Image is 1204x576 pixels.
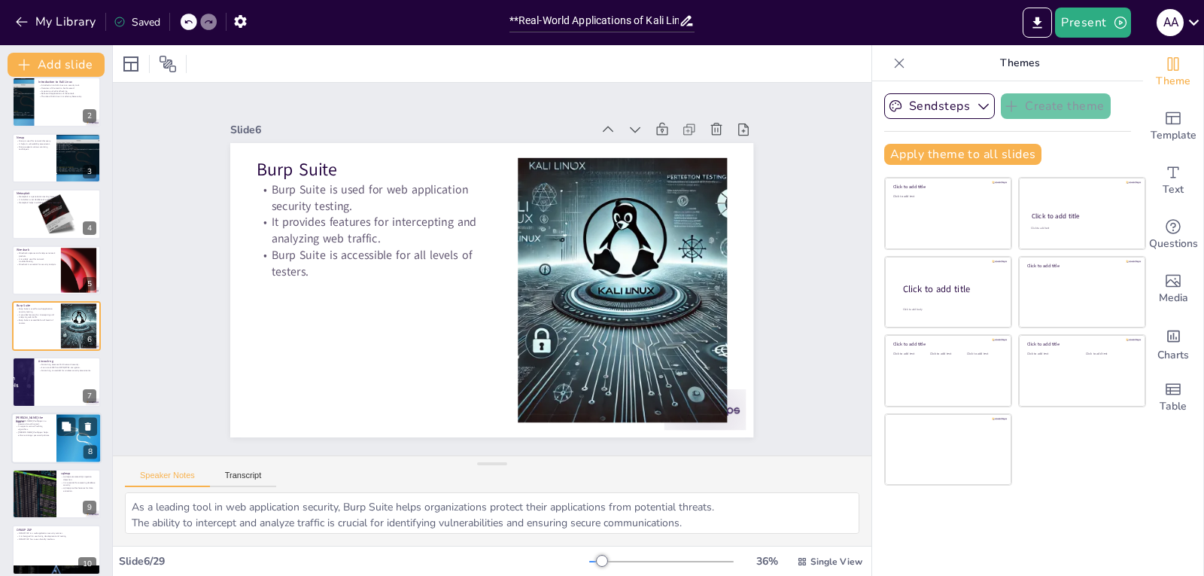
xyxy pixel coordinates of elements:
[83,501,96,514] div: 9
[1027,341,1135,347] div: Click to add title
[967,352,1001,356] div: Click to add text
[38,87,96,90] p: Overview of the tools to be discussed.
[17,313,56,318] p: It provides features for intercepting and analyzing web traffic.
[893,195,1001,199] div: Click to add text
[1143,99,1203,154] div: Add ready made slides
[83,333,96,346] div: 6
[16,425,52,430] p: It supports various hashing algorithms.
[38,95,96,98] p: The role of Kali Linux in modern cybersecurity.
[12,357,101,407] div: 7
[78,557,96,571] div: 10
[1032,212,1132,221] div: Click to add title
[8,53,105,77] button: Add slide
[38,84,96,87] p: Introduction to Kali Linux as a security tool.
[38,360,96,364] p: Aircrack-ng
[1143,154,1203,208] div: Add text boxes
[83,389,96,403] div: 7
[903,282,999,295] div: Click to add title
[17,136,52,140] p: Nmap
[1157,347,1189,364] span: Charts
[17,537,96,540] p: OWASP ZAP has a user-friendly interface.
[57,417,75,435] button: Duplicate Slide
[17,528,96,532] p: OWASP ZAP
[38,80,96,84] p: Introduction to Kali Linux
[210,471,277,487] button: Transcript
[12,133,101,183] div: 3
[17,535,96,538] p: It is designed for use during development and testing.
[38,367,96,370] p: It can crack WEP and WPA/WPA2 encryption.
[12,245,101,295] div: 5
[810,556,862,568] span: Single View
[17,263,56,266] p: Wireshark is essential for security analysis.
[17,248,56,252] p: Wireshark
[83,277,96,291] div: 5
[884,144,1041,165] button: Apply theme to all slides
[12,77,101,126] div: 2
[17,196,96,199] p: Metasploit is a penetration testing framework.
[1156,73,1190,90] span: Theme
[17,318,56,324] p: Burp Suite is accessible for all levels of testers.
[1031,227,1131,230] div: Click to add text
[84,445,97,459] div: 8
[930,352,964,356] div: Click to add text
[17,199,96,202] p: It includes a vast database of exploits.
[125,492,859,534] textarea: As a leading tool in web application security, Burp Suite helps organizations protect their appli...
[114,15,160,29] div: Saved
[38,89,96,92] p: Importance of ethical hacking.
[11,10,102,34] button: My Library
[1143,262,1203,316] div: Add images, graphics, shapes or video
[893,352,927,356] div: Click to add text
[1001,93,1111,119] button: Create theme
[1143,316,1203,370] div: Add charts and graphs
[257,158,492,182] p: Burp Suite
[16,415,52,423] p: [PERSON_NAME] the Ripper
[257,181,492,214] p: Burp Suite is used for web application security testing.
[257,247,492,279] p: Burp Suite is accessible for all levels of testers.
[17,532,96,535] p: OWASP ZAP is a web application security scanner.
[17,142,52,145] p: It helps in vulnerability assessment.
[1157,8,1184,38] button: A A
[257,215,492,247] p: It provides features for intercepting and analyzing web traffic.
[38,92,96,95] p: Real-world applications of these tools.
[17,251,56,257] p: Wireshark captures and analyzes network packets.
[12,525,101,574] div: 10
[17,191,96,196] p: Metasploit
[903,307,998,311] div: Click to add body
[125,471,210,487] button: Speaker Notes
[884,93,995,119] button: Sendsteps
[17,308,56,313] p: Burp Suite is used for web application security testing.
[79,417,97,435] button: Delete Slide
[1159,290,1188,306] span: Media
[12,301,101,351] div: 6
[1143,45,1203,99] div: Change the overall theme
[83,109,96,123] div: 2
[17,139,52,142] p: Nmap is used for network discovery.
[1149,236,1198,252] span: Questions
[1027,263,1135,269] div: Click to add title
[893,184,1001,190] div: Click to add title
[1143,370,1203,425] div: Add a table
[1023,8,1052,38] button: Export to PowerPoint
[38,369,96,372] p: Aircrack-ng is essential for wireless security assessments.
[17,201,96,204] p: Metasploit helps in validating security measures.
[159,55,177,73] span: Position
[17,303,56,308] p: Burp Suite
[1157,9,1184,36] div: A A
[1055,8,1130,38] button: Present
[1027,352,1075,356] div: Click to add text
[119,554,589,568] div: Slide 6 / 29
[61,486,96,492] p: sqlmap provides features for data extraction.
[1151,127,1196,144] span: Template
[119,52,143,76] div: Layout
[12,469,101,519] div: 9
[61,481,96,486] p: It is essential for assessing database security.
[17,145,52,151] p: Nmap supports various scanning techniques.
[893,341,1001,347] div: Click to add title
[83,165,96,178] div: 3
[509,10,680,32] input: Insert title
[38,364,96,367] p: Aircrack-ng assesses Wi-Fi network security.
[749,554,785,568] div: 36 %
[1163,181,1184,198] span: Text
[1143,208,1203,262] div: Get real-time input from your audience
[61,476,96,481] p: sqlmap automates SQL injection detection.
